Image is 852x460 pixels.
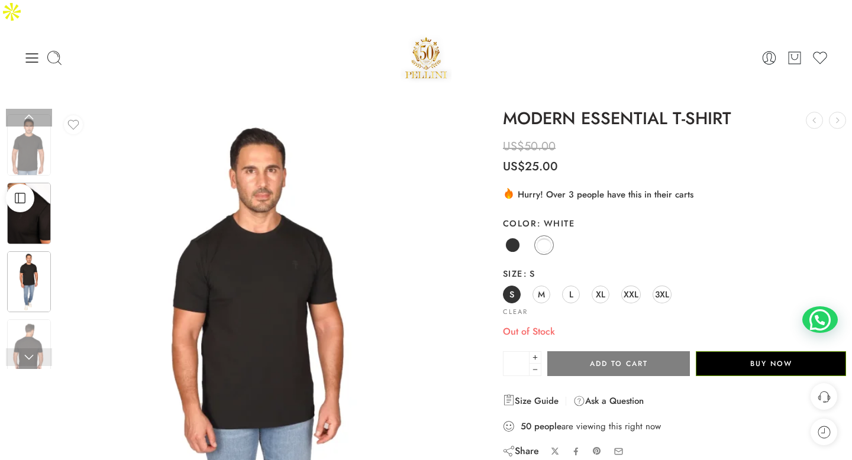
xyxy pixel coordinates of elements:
a: Pin on Pinterest [592,446,602,456]
span: S [523,267,535,280]
a: Pellini - [401,33,451,83]
img: Artboard 1-1 [7,183,51,244]
img: Artboard 1-1 [7,319,51,381]
div: Hurry! Over 3 people have this in their carts [503,187,846,201]
a: Size Guide [503,394,559,408]
a: L [562,286,580,303]
a: Wishlist [812,50,828,66]
strong: 50 [521,420,531,432]
span: XXL [624,286,638,302]
button: Add to cart [547,351,690,376]
span: 3XL [655,286,669,302]
p: Out of Stock [503,324,846,339]
bdi: 50.00 [503,138,556,155]
a: Share on X [551,447,560,456]
img: Artboard 1-1 [7,251,51,313]
span: US$ [503,138,524,155]
a: S [503,286,521,303]
strong: people [534,420,561,432]
a: XL [592,286,609,303]
a: Login / Register [761,50,777,66]
span: M [538,286,545,302]
bdi: 25.00 [503,158,558,175]
span: White [537,217,575,229]
div: are viewing this right now [503,420,846,433]
a: Clear options [503,309,528,315]
label: Size [503,268,846,280]
a: Ask a Question [573,394,644,408]
a: Share on Facebook [572,447,580,456]
a: 3XL [653,286,672,303]
label: Color [503,218,846,229]
span: L [569,286,573,302]
span: XL [596,286,605,302]
button: Buy Now [696,351,846,376]
input: Product quantity [503,351,530,376]
a: XXL [621,286,641,303]
div: Share [503,445,539,458]
span: US$ [503,158,525,175]
a: Email to your friends [614,446,624,456]
h1: MODERN ESSENTIAL T-SHIRT [503,109,846,128]
a: Cart [786,50,803,66]
img: Artboard 1-1 [7,114,51,176]
span: S [509,286,514,302]
a: M [532,286,550,303]
img: Pellini [401,33,451,83]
